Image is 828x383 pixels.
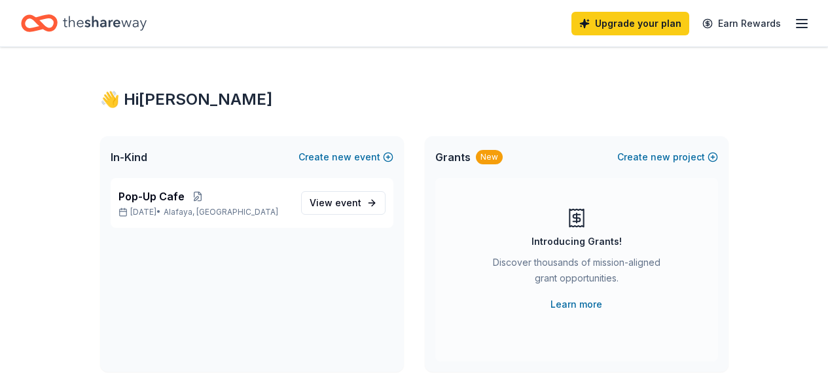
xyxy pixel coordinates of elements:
[332,149,351,165] span: new
[118,207,291,217] p: [DATE] •
[100,89,729,110] div: 👋 Hi [PERSON_NAME]
[571,12,689,35] a: Upgrade your plan
[301,191,386,215] a: View event
[118,189,185,204] span: Pop-Up Cafe
[488,255,666,291] div: Discover thousands of mission-aligned grant opportunities.
[476,150,503,164] div: New
[550,297,602,312] a: Learn more
[335,197,361,208] span: event
[651,149,670,165] span: new
[164,207,278,217] span: Alafaya, [GEOGRAPHIC_DATA]
[310,195,361,211] span: View
[617,149,718,165] button: Createnewproject
[531,234,622,249] div: Introducing Grants!
[111,149,147,165] span: In-Kind
[298,149,393,165] button: Createnewevent
[21,8,147,39] a: Home
[694,12,789,35] a: Earn Rewards
[435,149,471,165] span: Grants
